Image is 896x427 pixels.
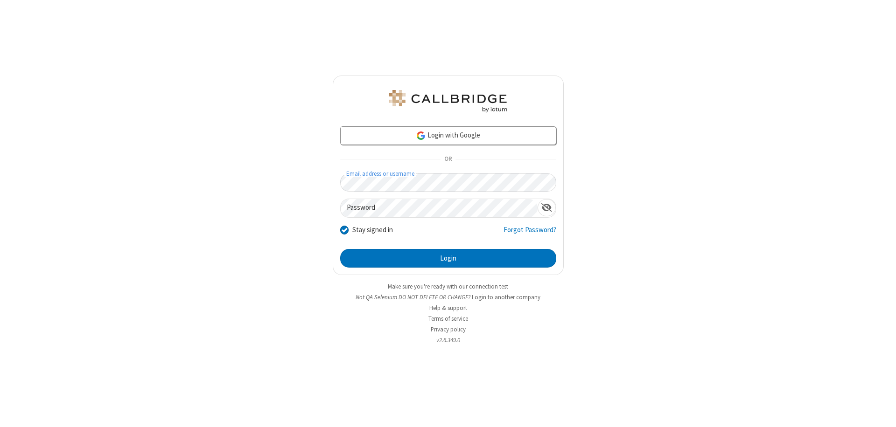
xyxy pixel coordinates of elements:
span: OR [441,153,455,166]
a: Privacy policy [431,325,466,333]
button: Login [340,249,556,268]
a: Login with Google [340,126,556,145]
button: Login to another company [472,293,540,302]
li: v2.6.349.0 [333,336,564,344]
a: Help & support [429,304,467,312]
input: Email address or username [340,173,556,192]
img: google-icon.png [416,131,426,141]
iframe: Chat [873,403,889,420]
label: Stay signed in [352,225,393,235]
a: Make sure you're ready with our connection test [388,282,508,290]
a: Forgot Password? [504,225,556,242]
input: Password [341,199,538,217]
div: Show password [538,199,556,216]
li: Not QA Selenium DO NOT DELETE OR CHANGE? [333,293,564,302]
img: QA Selenium DO NOT DELETE OR CHANGE [387,90,509,112]
a: Terms of service [428,315,468,323]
